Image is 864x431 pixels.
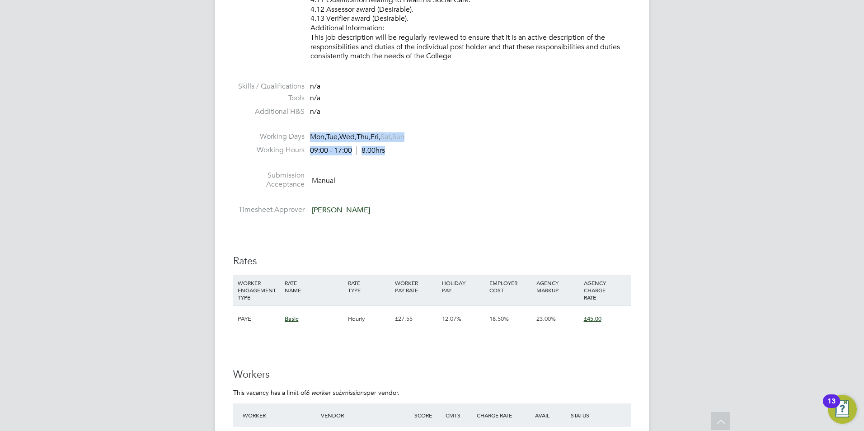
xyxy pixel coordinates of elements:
span: 23.00% [536,315,556,323]
span: Fri, [371,132,380,141]
span: Thu, [357,132,371,141]
div: AGENCY MARKUP [534,275,581,298]
label: Additional H&S [233,107,305,117]
label: Submission Acceptance [233,171,305,190]
label: Working Days [233,132,305,141]
label: Timesheet Approver [233,205,305,215]
span: Sat, [380,132,392,141]
span: £45.00 [584,315,601,323]
div: Worker [240,407,319,423]
h3: Workers [233,368,631,381]
div: EMPLOYER COST [487,275,534,298]
em: 6 worker submissions [306,389,366,397]
div: WORKER ENGAGEMENT TYPE [235,275,282,305]
span: Manual [312,176,335,185]
div: Score [412,407,443,423]
label: Skills / Qualifications [233,82,305,91]
div: 13 [827,401,836,413]
div: Avail [521,407,568,423]
span: Sun [392,132,404,141]
p: This vacancy has a limit of per vendor. [233,389,631,397]
div: Vendor [319,407,412,423]
div: WORKER PAY RATE [393,275,440,298]
span: n/a [310,82,320,91]
span: n/a [310,107,320,116]
div: £27.55 [393,306,440,332]
div: Charge Rate [474,407,521,423]
div: Status [568,407,631,423]
span: [PERSON_NAME] [312,206,370,215]
span: n/a [310,94,320,103]
button: Open Resource Center, 13 new notifications [828,395,857,424]
span: 18.50% [489,315,509,323]
span: Basic [285,315,298,323]
span: Tue, [326,132,339,141]
label: Working Hours [233,145,305,155]
div: RATE NAME [282,275,345,298]
div: RATE TYPE [346,275,393,298]
h3: Rates [233,255,631,268]
div: AGENCY CHARGE RATE [582,275,629,305]
span: Mon, [310,132,326,141]
div: Cmts [443,407,474,423]
span: Wed, [339,132,357,141]
span: 8.00hrs [357,146,385,155]
div: PAYE [235,306,282,332]
div: Hourly [346,306,393,332]
div: 09:00 - 17:00 [310,146,385,155]
div: HOLIDAY PAY [440,275,487,298]
span: 12.07% [442,315,461,323]
label: Tools [233,94,305,103]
